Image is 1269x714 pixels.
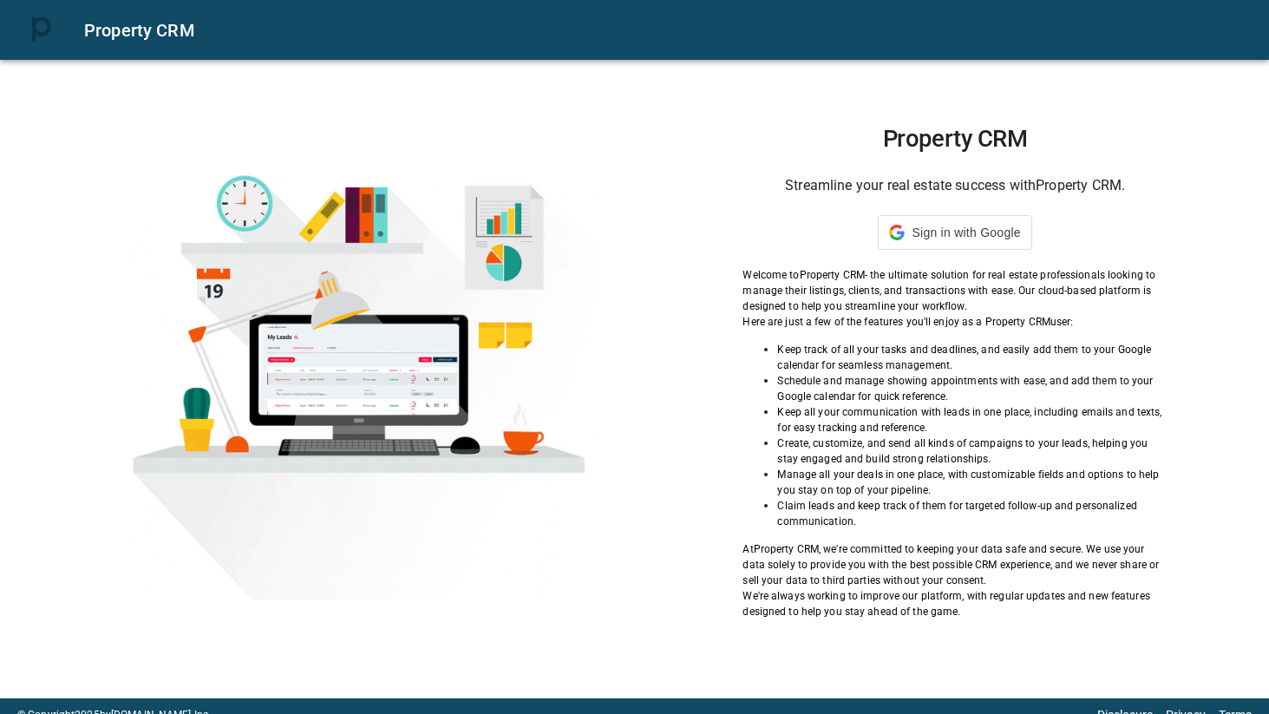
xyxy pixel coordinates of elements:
[912,226,1020,239] span: Sign in with Google
[878,215,1031,250] div: Sign in with Google
[742,174,1167,198] h6: Streamline your real estate success with Property CRM .
[84,16,1248,44] div: Property CRM
[777,498,1167,529] p: Claim leads and keep track of them for targeted follow-up and personalized communication.
[777,373,1167,404] p: Schedule and manage showing appointments with ease, and add them to your Google calendar for quic...
[742,125,1167,153] h1: Property CRM
[777,467,1167,498] p: Manage all your deals in one place, with customizable fields and options to help you stay on top ...
[777,436,1167,467] p: Create, customize, and send all kinds of campaigns to your leads, helping you stay engaged and bu...
[742,588,1167,619] p: We're always working to improve our platform, with regular updates and new features designed to h...
[742,314,1167,330] p: Here are just a few of the features you'll enjoy as a Property CRM user:
[777,342,1167,373] p: Keep track of all your tasks and deadlines, and easily add them to your Google calendar for seaml...
[742,541,1167,588] p: At Property CRM , we're committed to keeping your data safe and secure. We use your data solely t...
[777,404,1167,436] p: Keep all your communication with leads in one place, including emails and texts, for easy trackin...
[742,267,1167,314] p: Welcome to Property CRM - the ultimate solution for real estate professionals looking to manage t...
